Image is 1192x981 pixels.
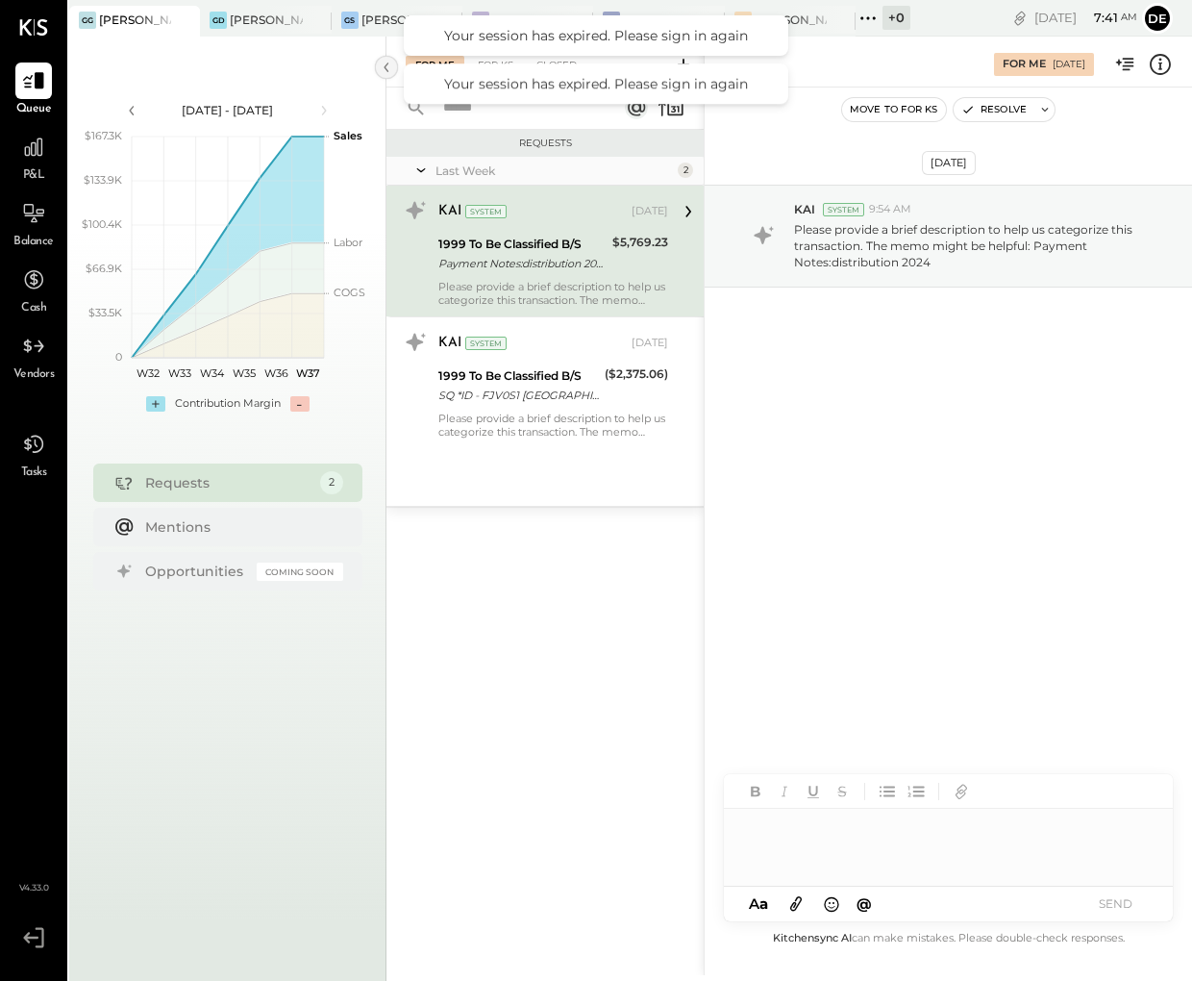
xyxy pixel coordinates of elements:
[438,254,607,273] div: Payment Notes:distribution 2024
[21,465,47,482] span: Tasks
[1003,57,1046,72] div: For Me
[1,262,66,317] a: Cash
[290,396,310,412] div: -
[146,396,165,412] div: +
[759,894,768,913] span: a
[85,129,122,142] text: $167.3K
[1010,8,1030,28] div: copy link
[823,203,864,216] div: System
[1,328,66,384] a: Vendors
[869,202,911,217] span: 9:54 AM
[1142,3,1173,34] button: de
[341,12,359,29] div: GS
[949,779,974,804] button: Add URL
[465,205,507,218] div: System
[136,366,159,380] text: W32
[145,517,334,537] div: Mentions
[1,63,66,118] a: Queue
[334,129,362,142] text: Sales
[334,236,362,249] text: Labor
[438,386,599,405] div: SQ *ID - FJV0S1 [GEOGRAPHIC_DATA][PERSON_NAME]/[GEOGRAPHIC_DATA] US CARD PURCHASE REFUND
[115,350,122,364] text: 0
[361,12,434,28] div: [PERSON_NAME] Seaport
[830,779,855,804] button: Strikethrough
[954,98,1034,121] button: Resolve
[99,12,171,28] div: [PERSON_NAME] [GEOGRAPHIC_DATA]
[1,129,66,185] a: P&L
[13,234,54,251] span: Balance
[145,562,247,581] div: Opportunities
[88,306,122,319] text: $33.5K
[423,75,769,92] div: Your session has expired. Please sign in again
[472,12,489,29] div: GC
[320,471,343,494] div: 2
[396,137,694,150] div: Requests
[1,195,66,251] a: Balance
[210,12,227,29] div: GD
[1,426,66,482] a: Tasks
[16,101,52,118] span: Queue
[612,233,668,252] div: $5,769.23
[755,12,827,28] div: [PERSON_NAME] Back Bay
[23,167,45,185] span: P&L
[86,262,122,275] text: $66.9K
[263,366,287,380] text: W36
[842,98,946,121] button: Move to for ks
[145,473,310,492] div: Requests
[605,365,668,384] div: ($2,375.06)
[82,217,122,231] text: $100.4K
[492,12,564,28] div: [PERSON_NAME]- Causeway
[175,396,281,412] div: Contribution Margin
[857,894,872,913] span: @
[678,163,693,178] div: 2
[623,12,695,28] div: [PERSON_NAME] [GEOGRAPHIC_DATA]
[230,12,302,28] div: [PERSON_NAME] Downtown
[295,366,319,380] text: W37
[13,366,55,384] span: Vendors
[1077,891,1154,917] button: SEND
[794,221,1157,270] p: Please provide a brief description to help us categorize this transaction. The memo might be help...
[734,12,752,29] div: GB
[79,12,96,29] div: GG
[875,779,900,804] button: Unordered List
[435,163,673,179] div: Last Week
[801,779,826,804] button: Underline
[603,12,620,29] div: GB
[794,201,815,217] span: KAI
[438,366,599,386] div: 1999 To Be Classified B/S
[1053,58,1085,71] div: [DATE]
[21,300,46,317] span: Cash
[904,779,929,804] button: Ordered List
[168,366,191,380] text: W33
[257,563,343,581] div: Coming Soon
[632,336,668,351] div: [DATE]
[423,27,769,44] div: Your session has expired. Please sign in again
[772,779,797,804] button: Italic
[406,56,464,75] div: For Me
[438,235,607,254] div: 1999 To Be Classified B/S
[438,202,461,221] div: KAI
[199,366,224,380] text: W34
[438,334,461,353] div: KAI
[743,779,768,804] button: Bold
[334,286,365,299] text: COGS
[632,204,668,219] div: [DATE]
[922,151,976,175] div: [DATE]
[743,893,774,915] button: Aa
[146,102,310,118] div: [DATE] - [DATE]
[438,280,668,307] div: Please provide a brief description to help us categorize this transaction. The memo might be help...
[851,892,878,916] button: @
[1034,9,1137,27] div: [DATE]
[438,412,668,439] div: Please provide a brief description to help us categorize this transaction. The memo might be help...
[232,366,255,380] text: W35
[465,337,507,350] div: System
[882,6,910,30] div: + 0
[84,173,122,187] text: $133.9K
